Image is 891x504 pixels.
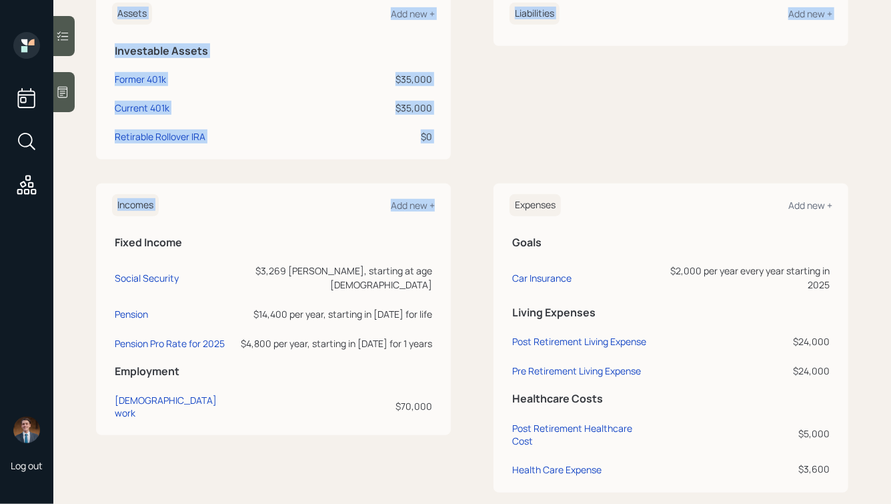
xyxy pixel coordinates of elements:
[11,459,43,472] div: Log out
[339,101,432,115] div: $35,000
[512,463,602,476] div: Health Care Expense
[115,337,225,350] div: Pension Pro Rate for 2025
[339,72,432,86] div: $35,000
[512,236,830,249] h5: Goals
[788,199,832,212] div: Add new +
[115,365,432,378] h5: Employment
[112,194,159,216] h6: Incomes
[13,417,40,443] img: hunter_neumayer.jpg
[510,3,560,25] h6: Liabilities
[391,199,435,212] div: Add new +
[510,194,561,216] h6: Expenses
[115,101,169,115] div: Current 401k
[115,45,432,57] h5: Investable Assets
[512,306,830,319] h5: Living Expenses
[234,264,432,292] div: $3,269 [PERSON_NAME], starting at age [DEMOGRAPHIC_DATA]
[788,7,832,20] div: Add new +
[115,236,432,249] h5: Fixed Income
[655,334,830,348] div: $24,000
[115,72,166,86] div: Former 401k
[115,272,179,284] div: Social Security
[512,364,641,377] div: Pre Retirement Living Expense
[512,272,572,284] div: Car Insurance
[115,308,148,320] div: Pension
[655,427,830,441] div: $5,000
[112,3,152,25] h6: Assets
[655,462,830,476] div: $3,600
[234,336,432,350] div: $4,800 per year, starting in [DATE] for 1 years
[234,399,432,413] div: $70,000
[655,364,830,378] div: $24,000
[115,130,205,144] div: Retirable Rollover IRA
[339,130,432,144] div: $0
[655,264,830,292] div: $2,000 per year every year starting in 2025
[512,393,830,405] h5: Healthcare Costs
[115,394,229,419] div: [DEMOGRAPHIC_DATA] work
[234,307,432,321] div: $14,400 per year, starting in [DATE] for life
[391,7,435,20] div: Add new +
[512,422,650,447] div: Post Retirement Healthcare Cost
[512,335,646,348] div: Post Retirement Living Expense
